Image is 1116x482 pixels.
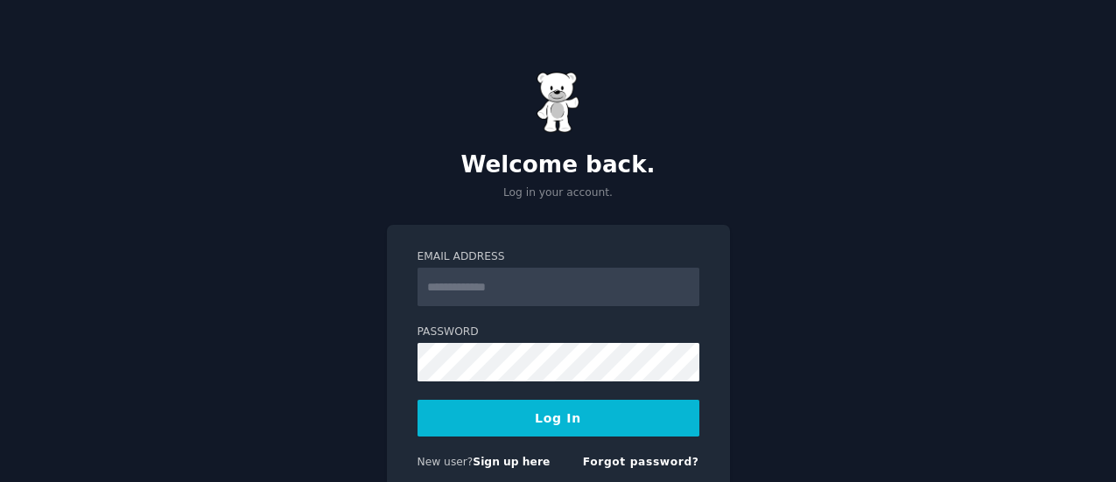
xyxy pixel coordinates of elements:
img: Gummy Bear [537,72,580,133]
a: Sign up here [473,456,550,468]
label: Password [418,325,699,340]
label: Email Address [418,249,699,265]
h2: Welcome back. [387,151,730,179]
a: Forgot password? [583,456,699,468]
p: Log in your account. [387,185,730,201]
button: Log In [418,400,699,437]
span: New user? [418,456,474,468]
